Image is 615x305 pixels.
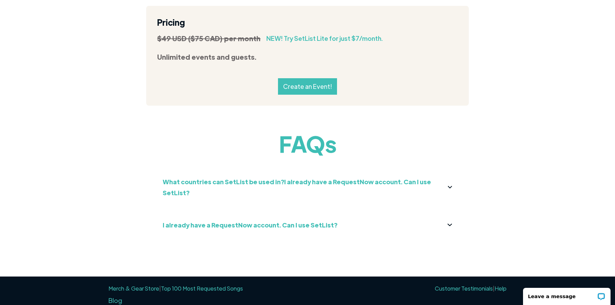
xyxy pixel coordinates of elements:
iframe: LiveChat chat widget [519,283,615,305]
a: Help [495,285,507,292]
h1: FAQs [146,130,469,157]
strong: I already have a RequestNow account. Can I use SetList? [163,221,337,229]
div: | [433,283,507,294]
a: Create an Event! [278,78,337,95]
strong: Pricing [157,17,185,27]
strong: $49 USD ($75 CAD) per month [157,34,260,43]
div: | [108,283,243,294]
a: Blog [108,296,122,304]
strong: What countries can SetList be used in?I already have a RequestNow account. Can I use SetList? [163,178,431,197]
strong: Unlimited events and guests. [157,52,256,61]
a: Customer Testimonials [435,285,493,292]
img: dropdown icon [448,186,452,188]
div: NEW! Try SetList Lite for just $7/month. [266,33,383,44]
a: Merch & Gear Store [108,285,159,292]
a: Top 100 Most Requested Songs [161,285,243,292]
img: down arrow [448,224,452,226]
